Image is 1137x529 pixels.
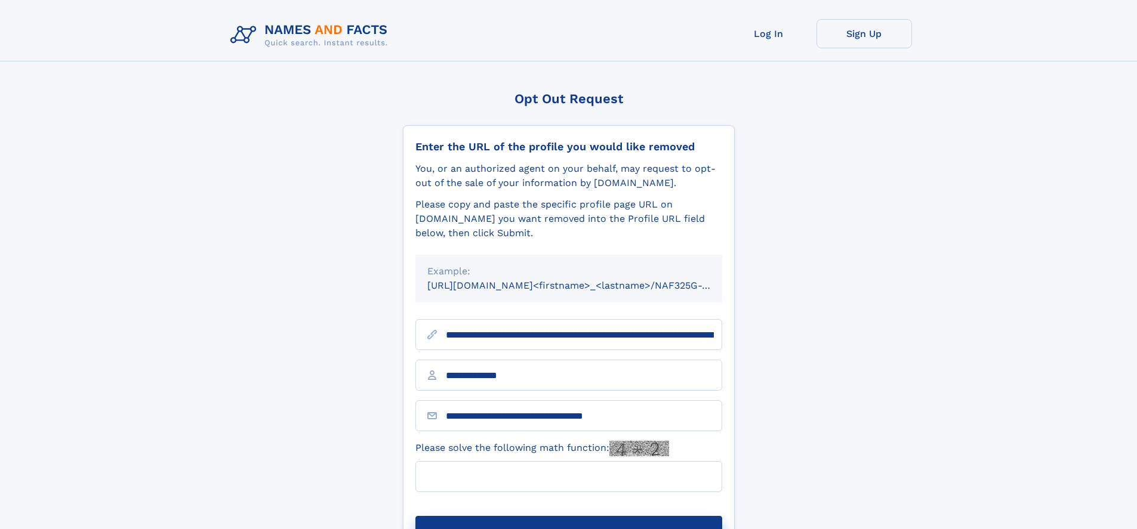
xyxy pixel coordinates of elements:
[816,19,912,48] a: Sign Up
[403,91,735,106] div: Opt Out Request
[427,264,710,279] div: Example:
[721,19,816,48] a: Log In
[415,140,722,153] div: Enter the URL of the profile you would like removed
[427,280,745,291] small: [URL][DOMAIN_NAME]<firstname>_<lastname>/NAF325G-xxxxxxxx
[415,197,722,240] div: Please copy and paste the specific profile page URL on [DOMAIN_NAME] you want removed into the Pr...
[226,19,398,51] img: Logo Names and Facts
[415,162,722,190] div: You, or an authorized agent on your behalf, may request to opt-out of the sale of your informatio...
[415,441,669,456] label: Please solve the following math function:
